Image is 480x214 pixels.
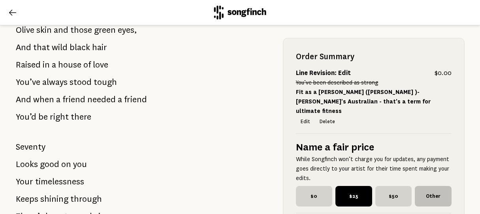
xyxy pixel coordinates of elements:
[42,74,68,90] span: always
[38,109,48,125] span: be
[94,74,117,90] span: tough
[16,57,41,73] span: Raised
[16,109,36,125] span: You’d
[92,39,107,55] span: hair
[296,186,333,206] span: $0
[62,92,85,107] span: friend
[375,186,412,206] span: $50
[52,57,56,73] span: a
[33,39,50,55] span: that
[296,51,452,62] h2: Order Summary
[50,109,69,125] span: right
[16,174,33,190] span: Your
[70,39,90,55] span: black
[58,57,81,73] span: house
[16,156,38,172] span: Looks
[118,92,122,107] span: a
[16,22,34,38] span: Olive
[296,140,452,154] h5: Name a fair price
[36,22,52,38] span: skin
[52,39,68,55] span: wild
[296,89,431,114] strong: Fit as a [PERSON_NAME] ([PERSON_NAME] )- [PERSON_NAME]'s Australian - that's a term for ultimate ...
[94,22,116,38] span: green
[296,154,452,183] p: While Songfinch won’t charge you for updates, any payment goes directly to your artist for their ...
[33,92,54,107] span: when
[93,57,108,73] span: love
[335,186,372,206] span: $25
[296,69,351,77] strong: Line Revision: Edit
[70,22,92,38] span: those
[71,109,91,125] span: there
[70,74,92,90] span: stood
[40,191,68,207] span: shining
[16,92,31,107] span: And
[61,156,71,172] span: on
[124,92,147,107] span: friend
[16,139,45,155] span: Seventy
[16,39,31,55] span: And
[73,156,87,172] span: you
[40,156,59,172] span: good
[315,116,340,127] button: Delete
[35,174,84,190] span: timelessness
[87,92,116,107] span: needed
[54,22,68,38] span: and
[16,74,40,90] span: You’ve
[70,191,102,207] span: through
[415,186,452,206] span: Other
[435,68,452,78] span: $0.00
[118,22,137,38] span: eyes,
[296,79,378,86] s: You’ve been described as strong
[296,116,315,127] button: Edit
[56,92,60,107] span: a
[43,57,50,73] span: in
[83,57,91,73] span: of
[16,191,38,207] span: Keeps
